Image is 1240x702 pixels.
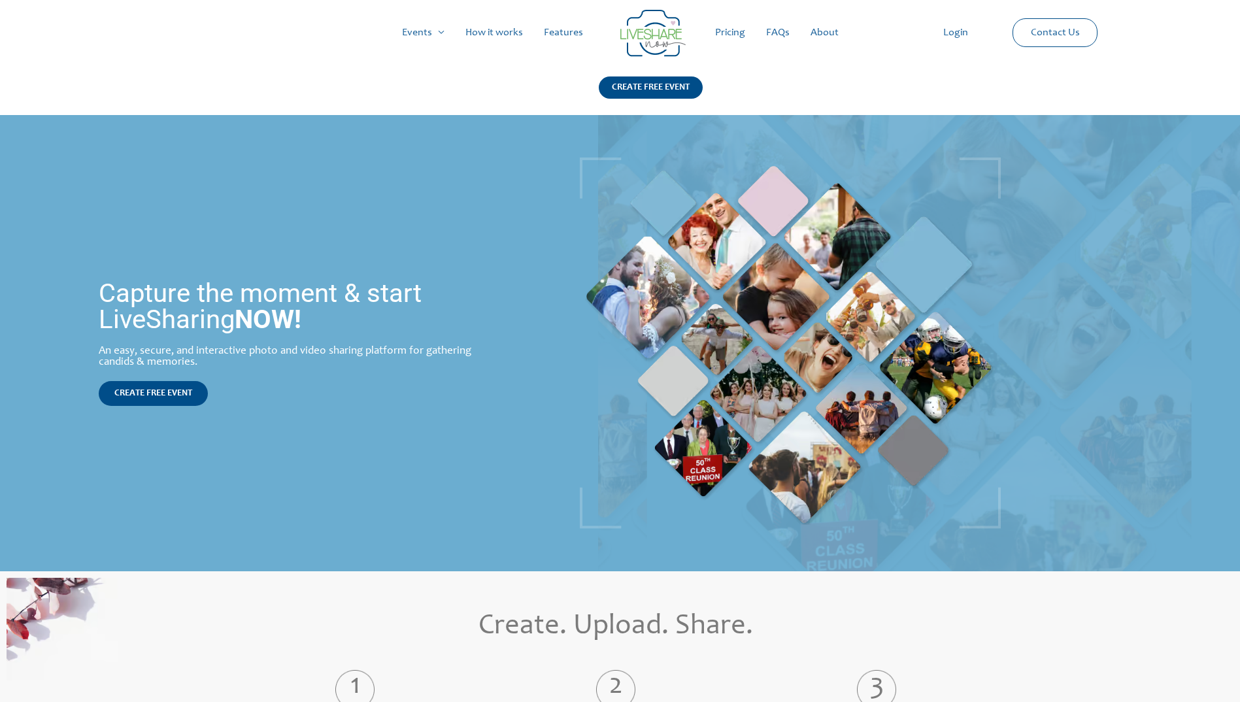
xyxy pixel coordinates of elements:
[800,12,849,54] a: About
[99,280,495,333] h1: Capture the moment & start LiveSharing
[599,76,703,99] div: CREATE FREE EVENT
[99,346,495,368] div: An easy, secure, and interactive photo and video sharing platform for gathering candids & memories.
[705,12,756,54] a: Pricing
[23,12,1217,54] nav: Site Navigation
[1020,19,1090,46] a: Contact Us
[235,304,301,335] strong: NOW!
[756,12,800,54] a: FAQs
[533,12,594,54] a: Features
[580,158,1001,529] img: | Live Photo Slideshow for Events | Create Free Events Album for Any Occasion
[99,381,208,406] a: CREATE FREE EVENT
[768,680,985,699] label: 3
[392,12,455,54] a: Events
[599,76,703,115] a: CREATE FREE EVENT
[507,680,724,699] label: 2
[933,12,979,54] a: Login
[246,680,463,699] label: 1
[478,612,753,641] span: Create. Upload. Share.
[620,10,686,57] img: LiveShare logo - Capture & Share Event Memories | Live Photo Slideshow for Events | Create Free E...
[7,578,118,680] img: Online Photo Sharing | Live Photo Slideshow for Events | Create Free Events Album for Any Occasion
[114,389,192,398] span: CREATE FREE EVENT
[455,12,533,54] a: How it works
